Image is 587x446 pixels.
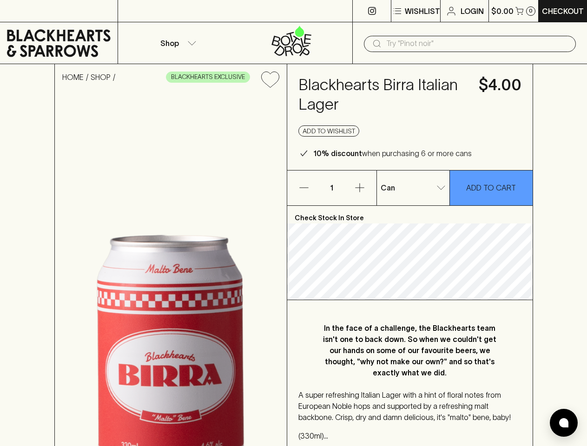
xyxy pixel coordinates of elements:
[529,8,533,13] p: 0
[160,38,179,49] p: Shop
[118,22,235,64] button: Shop
[461,6,484,17] p: Login
[377,178,449,197] div: Can
[559,418,568,427] img: bubble-icon
[491,6,514,17] p: $0.00
[450,171,533,205] button: ADD TO CART
[298,430,521,441] p: (330ml) 4.6% ABV
[257,68,283,92] button: Add to wishlist
[62,73,84,81] a: HOME
[313,149,362,157] b: 10% discount
[313,148,472,159] p: when purchasing 6 or more cans
[381,182,395,193] p: Can
[317,322,503,378] p: In the face of a challenge, the Blackhearts team isn't one to back down. So when we couldn't get ...
[166,72,250,82] span: BLACKHEARTS EXCLUSIVE
[542,6,584,17] p: Checkout
[386,36,568,51] input: Try "Pinot noir"
[321,171,343,205] p: 1
[298,389,521,423] p: A super refreshing Italian Lager with a hint of floral notes from European Noble hops and support...
[405,6,440,17] p: Wishlist
[298,75,468,114] h4: Blackhearts Birra Italian Lager
[91,73,111,81] a: SHOP
[287,206,533,223] p: Check Stock In Store
[118,6,126,17] p: ⠀
[479,75,521,95] h4: $4.00
[466,182,516,193] p: ADD TO CART
[298,125,359,137] button: Add to wishlist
